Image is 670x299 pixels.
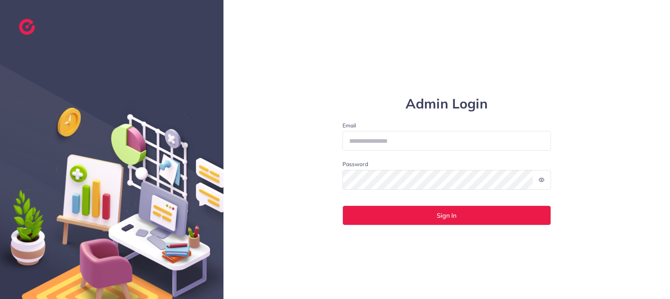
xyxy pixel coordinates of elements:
h1: Admin Login [342,96,551,112]
label: Email [342,121,551,129]
button: Sign In [342,206,551,225]
label: Password [342,160,368,168]
span: Sign In [437,212,456,219]
img: logo [19,19,35,35]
